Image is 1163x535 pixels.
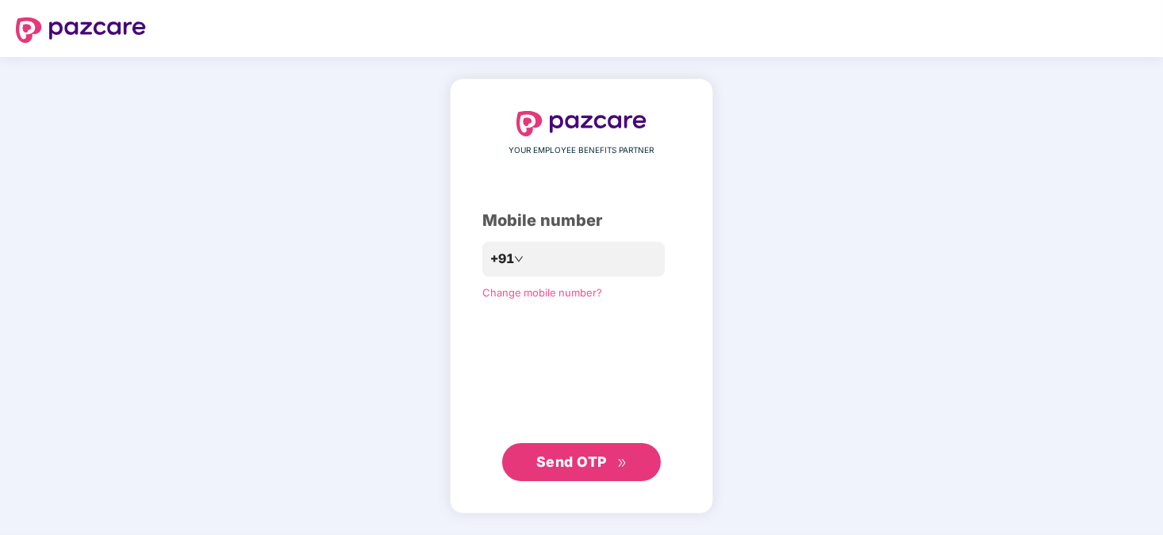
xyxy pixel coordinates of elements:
[490,249,514,269] span: +91
[516,111,647,136] img: logo
[482,208,681,233] div: Mobile number
[536,453,607,470] span: Send OTP
[482,286,602,299] a: Change mobile number?
[509,144,654,157] span: YOUR EMPLOYEE BENEFITS PARTNER
[514,254,524,264] span: down
[502,443,661,481] button: Send OTPdouble-right
[16,17,146,43] img: logo
[617,458,628,468] span: double-right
